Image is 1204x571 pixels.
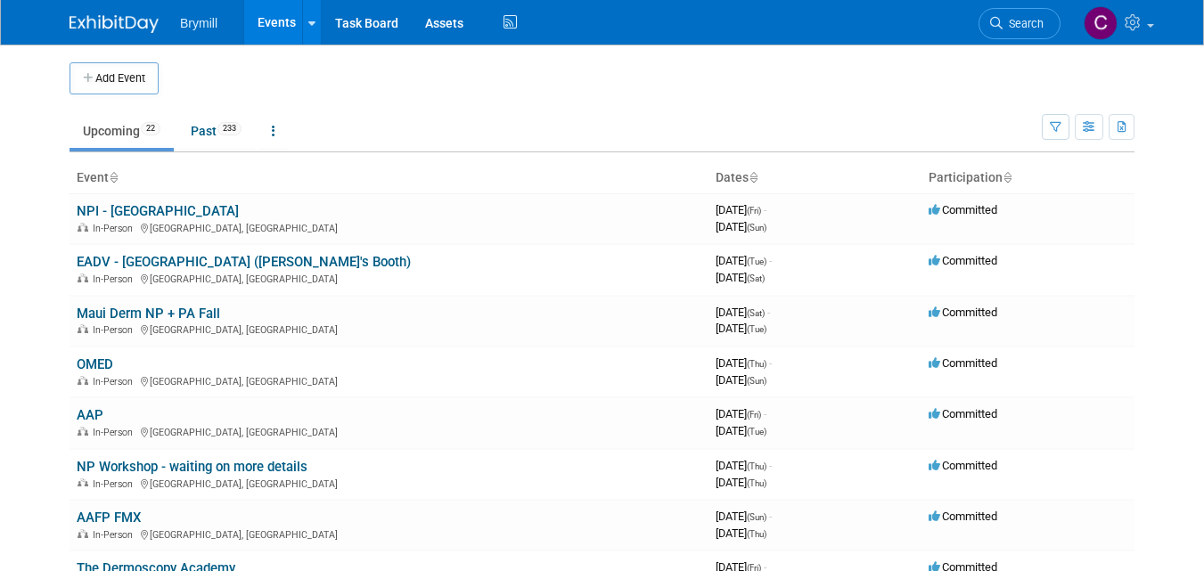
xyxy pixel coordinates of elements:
span: [DATE] [716,271,765,284]
span: - [769,459,772,472]
span: (Sat) [747,308,765,318]
a: Sort by Event Name [109,170,118,184]
span: In-Person [93,427,138,438]
span: In-Person [93,478,138,490]
th: Event [70,163,708,193]
span: [DATE] [716,322,766,335]
span: 22 [141,122,160,135]
span: [DATE] [716,476,766,489]
span: Committed [929,407,997,420]
span: [DATE] [716,459,772,472]
span: (Thu) [747,461,766,471]
span: [DATE] [716,356,772,370]
span: (Fri) [747,206,761,216]
a: Upcoming22 [70,114,174,148]
div: [GEOGRAPHIC_DATA], [GEOGRAPHIC_DATA] [77,220,701,234]
span: Committed [929,203,997,216]
span: (Thu) [747,478,766,488]
span: (Thu) [747,529,766,539]
span: [DATE] [716,254,772,267]
span: (Sun) [747,512,766,522]
img: In-Person Event [78,478,88,487]
span: - [767,306,770,319]
span: [DATE] [716,424,766,437]
span: [DATE] [716,373,766,387]
span: - [769,356,772,370]
a: AAFP FMX [77,510,141,526]
div: [GEOGRAPHIC_DATA], [GEOGRAPHIC_DATA] [77,271,701,285]
button: Add Event [70,62,159,94]
span: In-Person [93,273,138,285]
span: Committed [929,306,997,319]
a: Past233 [177,114,255,148]
a: AAP [77,407,103,423]
div: [GEOGRAPHIC_DATA], [GEOGRAPHIC_DATA] [77,373,701,387]
span: [DATE] [716,526,766,540]
span: (Fri) [747,410,761,420]
span: Committed [929,510,997,523]
span: In-Person [93,223,138,234]
img: In-Person Event [78,223,88,232]
span: [DATE] [716,203,766,216]
span: Committed [929,356,997,370]
img: In-Person Event [78,324,88,333]
span: (Sat) [747,273,765,283]
a: Sort by Participation Type [1003,170,1012,184]
a: Sort by Start Date [749,170,758,184]
span: Committed [929,459,997,472]
span: (Thu) [747,359,766,369]
span: 233 [217,122,242,135]
a: NPI - [GEOGRAPHIC_DATA] [77,203,239,219]
span: (Tue) [747,257,766,266]
span: (Tue) [747,324,766,334]
img: Cindy O [1084,6,1118,40]
span: - [769,254,772,267]
span: (Sun) [747,223,766,232]
span: [DATE] [716,306,770,319]
div: [GEOGRAPHIC_DATA], [GEOGRAPHIC_DATA] [77,424,701,438]
span: (Tue) [747,427,766,436]
img: In-Person Event [78,376,88,385]
span: Brymill [180,16,217,30]
span: - [769,510,772,523]
span: In-Person [93,376,138,387]
img: In-Person Event [78,427,88,436]
img: In-Person Event [78,529,88,538]
div: [GEOGRAPHIC_DATA], [GEOGRAPHIC_DATA] [77,526,701,541]
span: [DATE] [716,220,766,233]
span: (Sun) [747,376,766,386]
th: Dates [708,163,921,193]
span: Committed [929,254,997,267]
span: - [764,407,766,420]
img: In-Person Event [78,273,88,282]
img: ExhibitDay [70,15,159,33]
span: [DATE] [716,510,772,523]
a: Search [979,8,1061,39]
a: EADV - [GEOGRAPHIC_DATA] ([PERSON_NAME]'s Booth) [77,254,411,270]
div: [GEOGRAPHIC_DATA], [GEOGRAPHIC_DATA] [77,476,701,490]
div: [GEOGRAPHIC_DATA], [GEOGRAPHIC_DATA] [77,322,701,336]
a: Maui Derm NP + PA Fall [77,306,220,322]
span: In-Person [93,529,138,541]
span: In-Person [93,324,138,336]
a: OMED [77,356,113,372]
a: NP Workshop - waiting on more details [77,459,307,475]
span: - [764,203,766,216]
th: Participation [921,163,1134,193]
span: Search [1003,17,1044,30]
span: [DATE] [716,407,766,420]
